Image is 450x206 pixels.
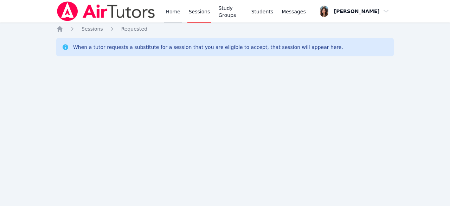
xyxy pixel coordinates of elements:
span: Sessions [82,26,103,32]
span: Requested [121,26,147,32]
nav: Breadcrumb [56,25,394,32]
a: Sessions [82,25,103,32]
a: Requested [121,25,147,32]
div: When a tutor requests a substitute for a session that you are eligible to accept, that session wi... [73,44,343,51]
span: Messages [282,8,306,15]
img: Air Tutors [56,1,156,21]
